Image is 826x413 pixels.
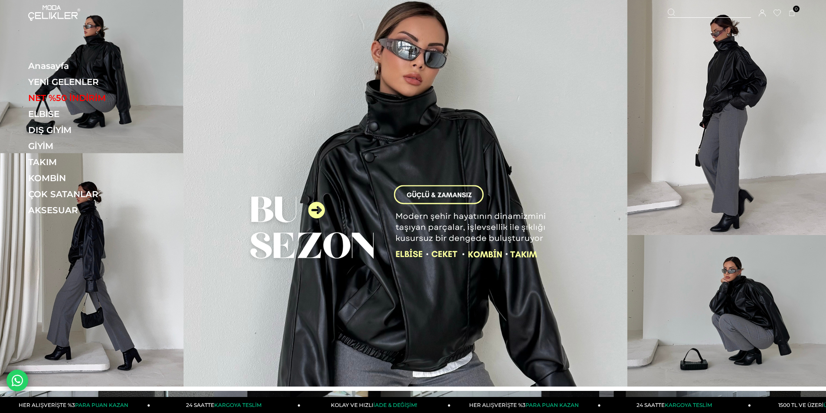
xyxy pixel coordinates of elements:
[28,173,147,183] a: KOMBİN
[526,402,579,408] span: PARA PUAN KAZAN
[601,397,751,413] a: 24 SAATTEKARGOYA TESLİM
[665,402,712,408] span: KARGOYA TESLİM
[28,157,147,167] a: TAKIM
[451,397,601,413] a: HER ALIŞVERİŞTE %3PARA PUAN KAZAN
[28,205,147,215] a: AKSESUAR
[373,402,417,408] span: İADE & DEĞİŞİM!
[150,397,300,413] a: 24 SAATTEKARGOYA TESLİM
[28,141,147,151] a: GİYİM
[789,10,795,16] a: 0
[28,109,147,119] a: ELBİSE
[300,397,451,413] a: KOLAY VE HIZLIİADE & DEĞİŞİM!
[28,77,147,87] a: YENİ GELENLER
[793,6,800,12] span: 0
[28,5,80,21] img: logo
[28,61,147,71] a: Anasayfa
[28,93,147,103] a: NET %50 İNDİRİM
[75,402,128,408] span: PARA PUAN KAZAN
[214,402,261,408] span: KARGOYA TESLİM
[28,189,147,199] a: ÇOK SATANLAR
[28,125,147,135] a: DIŞ GİYİM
